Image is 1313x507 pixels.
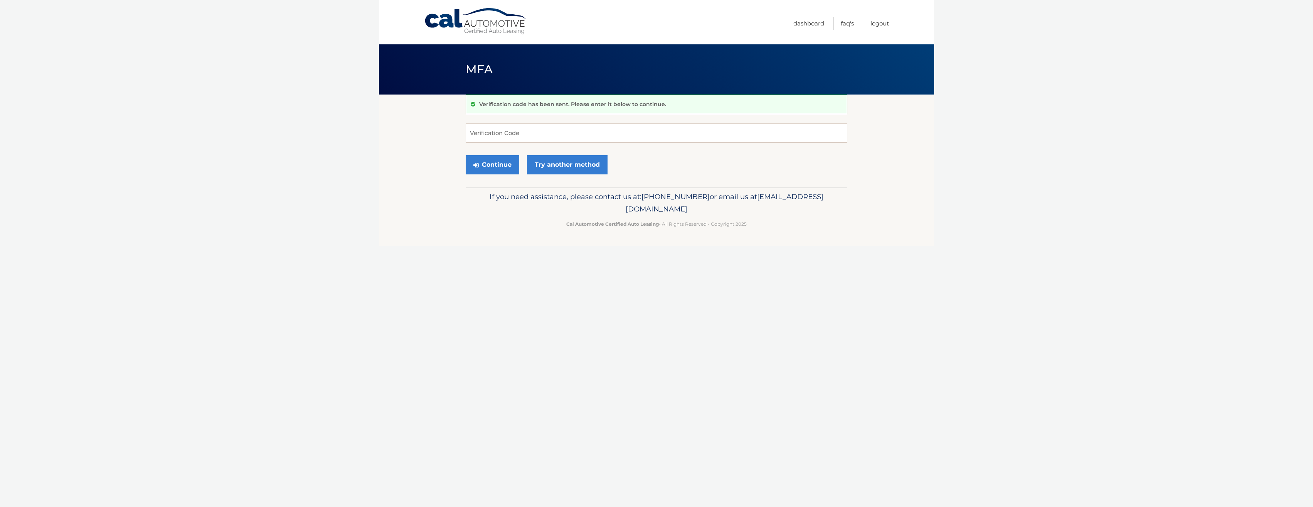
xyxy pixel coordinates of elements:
span: [EMAIL_ADDRESS][DOMAIN_NAME] [626,192,823,213]
input: Verification Code [466,123,847,143]
a: Dashboard [793,17,824,30]
p: - All Rights Reserved - Copyright 2025 [471,220,842,228]
a: Try another method [527,155,608,174]
p: Verification code has been sent. Please enter it below to continue. [479,101,666,108]
p: If you need assistance, please contact us at: or email us at [471,191,842,215]
a: FAQ's [841,17,854,30]
a: Cal Automotive [424,8,528,35]
span: MFA [466,62,493,76]
span: [PHONE_NUMBER] [641,192,710,201]
strong: Cal Automotive Certified Auto Leasing [566,221,659,227]
a: Logout [870,17,889,30]
button: Continue [466,155,519,174]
